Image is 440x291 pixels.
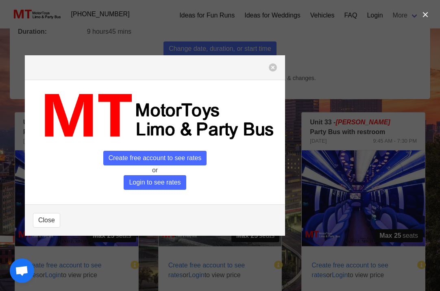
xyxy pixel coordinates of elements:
[124,175,186,190] span: Login to see rates
[103,151,207,165] span: Create free account to see rates
[33,213,60,228] button: Close
[38,215,55,225] span: Close
[10,258,34,283] a: Open chat
[33,165,277,175] p: or
[33,88,277,144] img: MT_logo_name.png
